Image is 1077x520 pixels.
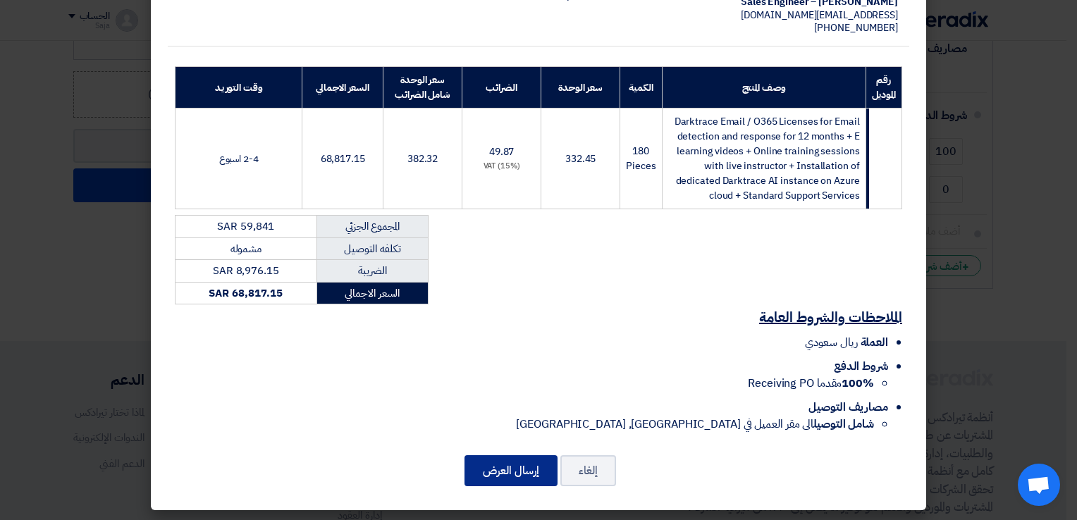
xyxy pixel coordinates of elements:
th: وصف المنتج [662,67,866,109]
span: [PHONE_NUMBER] [814,20,898,35]
td: تكلفه التوصيل [316,237,428,260]
th: السعر الاجمالي [302,67,383,109]
th: سعر الوحدة [541,67,620,109]
div: (15%) VAT [468,161,535,173]
li: الى مقر العميل في [GEOGRAPHIC_DATA], [GEOGRAPHIC_DATA] [175,416,874,433]
span: 49.87 [489,144,515,159]
strong: شامل التوصيل [813,416,874,433]
span: 68,817.15 [321,151,365,166]
th: الضرائب [462,67,541,109]
strong: 100% [842,375,874,392]
td: المجموع الجزئي [316,216,428,238]
button: إلغاء [560,455,616,486]
th: وقت التوريد [176,67,302,109]
span: Darktrace Email / O365 Licenses for Email detection and response for 12 months + E learning video... [675,114,860,203]
span: مصاريف التوصيل [808,399,888,416]
span: مشموله [230,241,261,256]
span: شروط الدفع [834,358,888,375]
td: SAR 59,841 [176,216,317,238]
span: SAR 8,976.15 [213,263,279,278]
th: الكمية [620,67,662,109]
span: ريال سعودي [805,334,858,351]
span: [EMAIL_ADDRESS][DOMAIN_NAME] [741,8,898,23]
span: مقدما Receiving PO [748,375,874,392]
span: العملة [861,334,888,351]
div: Open chat [1018,464,1060,506]
u: الملاحظات والشروط العامة [759,307,902,328]
span: 180 Pieces [626,144,656,173]
span: 382.32 [407,151,438,166]
span: 2-4 اسبوع [219,151,259,166]
button: إرسال العرض [464,455,558,486]
th: سعر الوحدة شامل الضرائب [383,67,462,109]
td: السعر الاجمالي [316,282,428,304]
span: 332.45 [565,151,596,166]
td: الضريبة [316,260,428,283]
th: رقم الموديل [866,67,901,109]
strong: SAR 68,817.15 [209,285,283,301]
